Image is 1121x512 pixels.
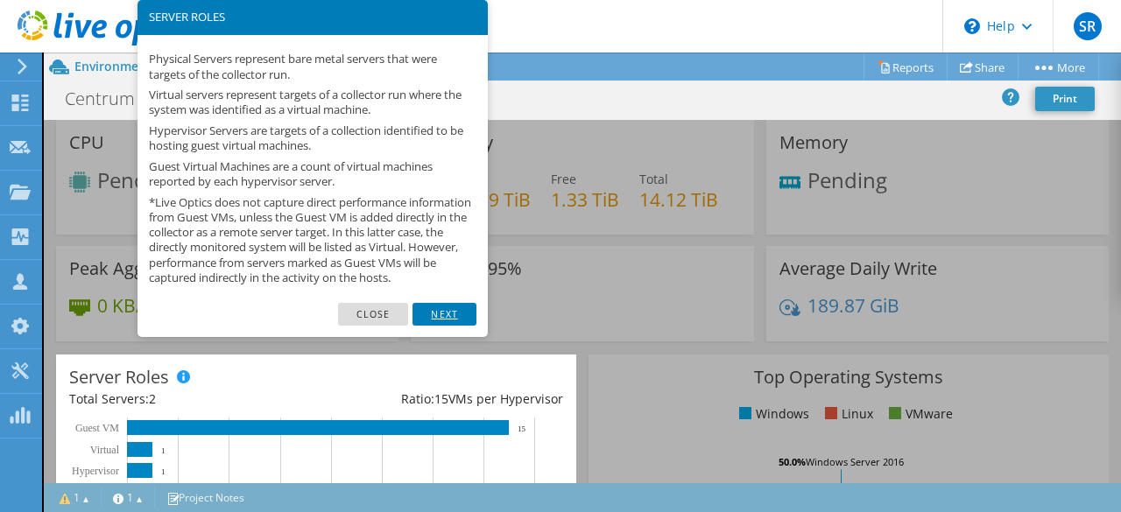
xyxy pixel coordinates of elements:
a: Close [338,303,409,326]
p: Virtual servers represent targets of a collector run where the system was identified as a virtual... [149,88,476,117]
p: Guest Virtual Machines are a count of virtual machines reported by each hypervisor server. [149,159,476,189]
a: Reports [864,53,948,81]
a: 1 [101,487,155,508]
p: Hypervisor Servers are targets of a collection identified to be hosting guest virtual machines. [149,123,476,153]
a: Print [1035,87,1095,111]
h1: Centrum [57,89,162,109]
a: Next [412,303,476,326]
h3: SERVER ROLES [149,11,476,23]
a: Share [947,53,1019,81]
a: More [1018,53,1099,81]
svg: \n [964,18,980,34]
a: Project Notes [154,487,257,508]
span: SR [1074,12,1102,40]
p: Physical Servers represent bare metal servers that were targets of the collector run. [149,52,476,81]
a: 1 [47,487,102,508]
span: Environment [74,58,152,74]
p: *Live Optics does not capture direct performance information from Guest VMs, unless the Guest VM ... [149,195,476,285]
